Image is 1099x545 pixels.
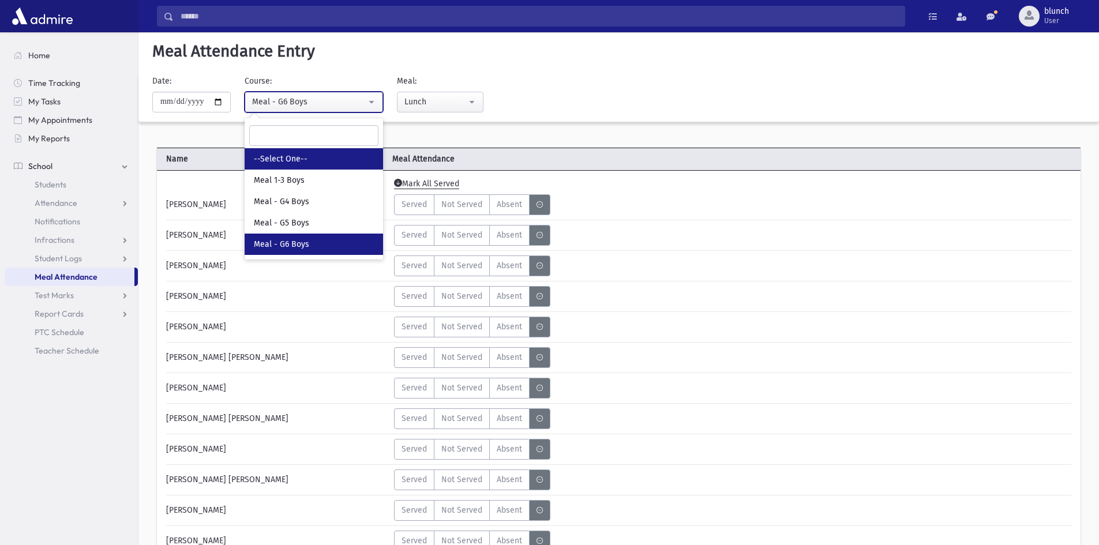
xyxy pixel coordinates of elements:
label: Course: [245,75,272,87]
span: Absent [497,382,522,394]
input: Search [249,125,378,146]
span: Served [402,443,427,455]
span: Absent [497,321,522,333]
span: Served [402,229,427,241]
span: Test Marks [35,290,74,300]
a: Home [5,46,138,65]
span: Not Served [441,229,482,241]
span: User [1044,16,1069,25]
span: [PERSON_NAME] [PERSON_NAME] [166,351,288,363]
a: Infractions [5,231,138,249]
span: Student Logs [35,253,82,264]
span: [PERSON_NAME] [PERSON_NAME] [166,473,288,486]
a: My Tasks [5,92,138,111]
span: Served [402,504,427,516]
span: Absent [497,229,522,241]
span: [PERSON_NAME] [166,321,226,333]
div: Lunch [404,96,467,108]
span: Mark All Served [394,179,459,189]
span: Absent [497,198,522,211]
span: Meal - G4 Boys [254,196,309,208]
span: Notifications [35,216,80,227]
span: Absent [497,290,522,302]
span: Students [35,179,66,190]
button: Lunch [397,92,483,112]
a: Notifications [5,212,138,231]
span: Not Served [441,473,482,486]
div: MeaStatus [394,469,550,490]
span: Served [402,412,427,424]
span: Absent [497,443,522,455]
a: Meal Attendance [5,268,134,286]
span: Served [402,321,427,333]
span: [PERSON_NAME] [166,290,226,302]
span: Not Served [441,198,482,211]
img: AdmirePro [9,5,76,28]
span: Served [402,351,427,363]
span: Served [402,382,427,394]
span: --Select One-- [254,153,307,165]
span: [PERSON_NAME] [166,198,226,211]
span: [PERSON_NAME] [PERSON_NAME] [166,412,288,424]
span: Not Served [441,260,482,272]
span: Teacher Schedule [35,345,99,356]
span: Home [28,50,50,61]
span: blunch [1044,7,1069,16]
span: Not Served [441,412,482,424]
span: Name [157,153,388,165]
span: Not Served [441,504,482,516]
div: Meal - G6 Boys [252,96,366,108]
span: [PERSON_NAME] [166,260,226,272]
span: Absent [497,412,522,424]
span: Absent [497,504,522,516]
a: Students [5,175,138,194]
span: [PERSON_NAME] [166,504,226,516]
span: Absent [497,260,522,272]
a: School [5,157,138,175]
a: Teacher Schedule [5,341,138,360]
div: MeaStatus [394,255,550,276]
a: Test Marks [5,286,138,305]
span: Meal - G5 Boys [254,217,309,229]
div: MeaStatus [394,317,550,337]
span: My Tasks [28,96,61,107]
div: MeaStatus [394,225,550,246]
span: Not Served [441,321,482,333]
a: PTC Schedule [5,323,138,341]
span: School [28,161,52,171]
span: Meal 1-3 Boys [254,175,305,186]
span: Served [402,473,427,486]
span: My Reports [28,133,70,144]
a: Attendance [5,194,138,212]
span: PTC Schedule [35,327,84,337]
div: MeaStatus [394,347,550,368]
a: My Reports [5,129,138,148]
span: Meal Attendance [35,272,97,282]
span: Meal Attendance [388,153,618,165]
span: Infractions [35,235,74,245]
div: MeaStatus [394,378,550,399]
span: Absent [497,473,522,486]
span: Not Served [441,382,482,394]
span: Time Tracking [28,78,80,88]
h5: Meal Attendance Entry [148,42,1090,61]
div: MeaStatus [394,194,550,215]
a: My Appointments [5,111,138,129]
span: [PERSON_NAME] [166,443,226,455]
span: [PERSON_NAME] [166,229,226,241]
span: Meal - G6 Boys [254,239,309,250]
span: Report Cards [35,309,84,319]
label: Meal: [397,75,417,87]
div: MeaStatus [394,408,550,429]
label: Date: [152,75,171,87]
button: Meal - G6 Boys [245,92,383,112]
a: Student Logs [5,249,138,268]
div: MeaStatus [394,439,550,460]
span: [PERSON_NAME] [166,382,226,394]
span: Served [402,198,427,211]
input: Search [174,6,905,27]
span: Served [402,290,427,302]
div: MeaStatus [394,286,550,307]
span: Absent [497,351,522,363]
span: Not Served [441,351,482,363]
